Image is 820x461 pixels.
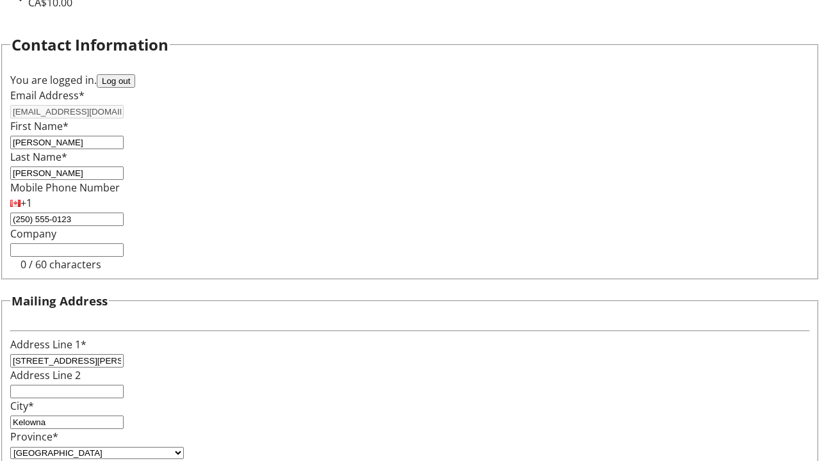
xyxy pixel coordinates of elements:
label: Last Name* [10,150,67,164]
input: City [10,416,124,429]
button: Log out [97,74,135,88]
label: Address Line 2 [10,368,81,382]
label: Address Line 1* [10,337,86,352]
input: (506) 234-5678 [10,213,124,226]
h3: Mailing Address [12,292,108,310]
label: Province* [10,430,58,444]
label: City* [10,399,34,413]
label: First Name* [10,119,69,133]
div: You are logged in. [10,72,810,88]
tr-character-limit: 0 / 60 characters [20,257,101,271]
label: Email Address* [10,88,85,102]
label: Mobile Phone Number [10,181,120,195]
h2: Contact Information [12,33,168,56]
label: Company [10,227,56,241]
input: Address [10,354,124,368]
